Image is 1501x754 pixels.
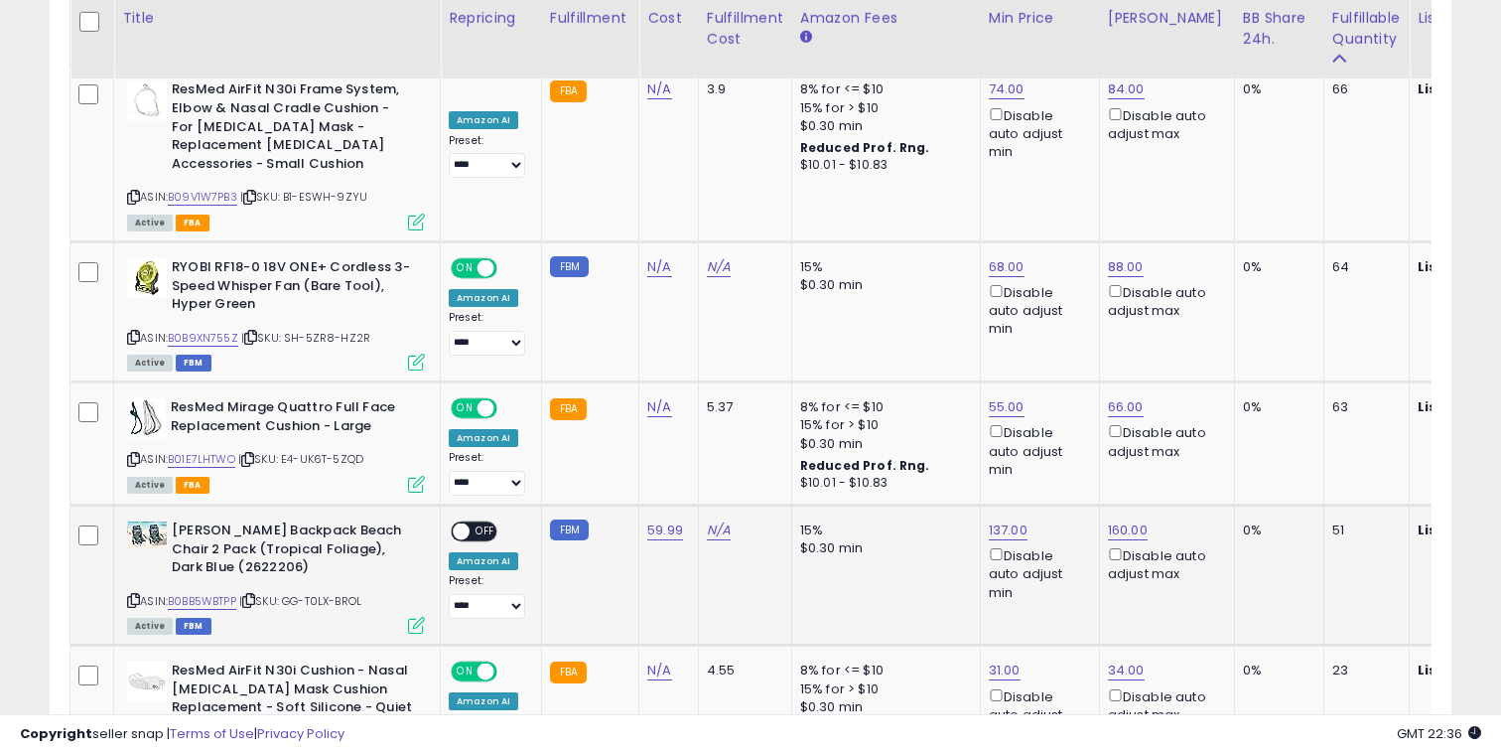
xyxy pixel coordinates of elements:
span: OFF [470,524,501,540]
strong: Copyright [20,724,92,743]
span: All listings currently available for purchase on Amazon [127,477,173,494]
b: Reduced Prof. Rng. [800,139,930,156]
div: ASIN: [127,398,425,491]
img: 21z8Pbms0jL._SL40_.jpg [127,80,167,120]
div: Disable auto adjust min [989,685,1084,743]
small: FBM [550,256,589,277]
span: FBM [176,355,211,372]
div: 15% for > $10 [800,99,965,117]
a: N/A [707,257,731,277]
div: 15% [800,258,965,276]
span: FBA [176,477,209,494]
a: N/A [647,661,671,680]
div: ASIN: [127,522,425,632]
b: Reduced Prof. Rng. [800,457,930,474]
div: Fulfillment Cost [707,8,783,50]
div: $10.01 - $10.83 [800,475,965,492]
span: OFF [494,260,526,277]
a: 66.00 [1108,397,1144,417]
span: | SKU: GG-T0LX-BROL [239,593,361,609]
a: B0BB5WBTPP [168,593,236,610]
a: 34.00 [1108,661,1145,680]
a: 55.00 [989,397,1024,417]
div: Fulfillment [550,8,630,29]
a: N/A [647,257,671,277]
div: 23 [1332,662,1394,679]
span: All listings currently available for purchase on Amazon [127,215,173,231]
div: 5.37 [707,398,776,416]
a: 84.00 [1108,79,1145,99]
span: All listings currently available for purchase on Amazon [127,355,173,372]
div: Disable auto adjust max [1108,685,1219,724]
span: | SKU: E4-UK6T-5ZQD [238,451,363,467]
div: Amazon AI [449,429,518,447]
img: 31O9T3H2HOL._SL40_.jpg [127,662,167,701]
div: 8% for <= $10 [800,398,965,416]
div: [PERSON_NAME] [1108,8,1226,29]
div: 0% [1243,522,1308,539]
a: Privacy Policy [257,724,344,743]
span: ON [453,400,478,417]
div: ASIN: [127,80,425,227]
div: Preset: [449,311,526,356]
div: $0.30 min [800,276,965,294]
div: $0.30 min [800,435,965,453]
div: Disable auto adjust max [1108,544,1219,583]
a: 74.00 [989,79,1024,99]
div: Fulfillable Quantity [1332,8,1401,50]
a: B09V1W7PB3 [168,189,237,206]
span: ON [453,664,478,680]
small: FBA [550,80,587,102]
div: 0% [1243,662,1308,679]
div: Repricing [449,8,533,29]
div: Title [122,8,432,29]
a: 137.00 [989,521,1027,540]
div: Preset: [449,574,526,619]
div: Amazon AI [449,111,518,129]
div: Disable auto adjust min [989,421,1084,479]
a: N/A [707,521,731,540]
b: RYOBI RF18-0 18V ONE+ Cordless 3-Speed Whisper Fan (Bare Tool), Hyper Green [172,258,413,319]
div: Amazon Fees [800,8,972,29]
small: Amazon Fees. [800,29,812,47]
span: OFF [494,664,526,680]
div: Disable auto adjust min [989,281,1084,339]
small: FBM [550,520,589,540]
div: Disable auto adjust max [1108,104,1219,143]
div: Min Price [989,8,1091,29]
div: $0.30 min [800,117,965,135]
a: 88.00 [1108,257,1144,277]
div: 3.9 [707,80,776,98]
img: 41jrMQTywvL._SL40_.jpg [127,398,166,438]
div: 51 [1332,522,1394,539]
a: 31.00 [989,661,1021,680]
div: 0% [1243,398,1308,416]
div: seller snap | | [20,725,344,744]
div: Amazon AI [449,289,518,307]
div: Preset: [449,134,526,179]
div: ASIN: [127,258,425,369]
div: 8% for <= $10 [800,662,965,679]
div: BB Share 24h. [1243,8,1315,50]
span: FBA [176,215,209,231]
div: 0% [1243,258,1308,276]
div: Amazon AI [449,552,518,570]
small: FBA [550,398,587,420]
a: 68.00 [989,257,1024,277]
div: 66 [1332,80,1394,98]
div: Preset: [449,451,526,496]
div: 4.55 [707,662,776,679]
div: Cost [647,8,690,29]
span: | SKU: B1-ESWH-9ZYU [240,189,367,205]
span: ON [453,260,478,277]
div: 15% [800,522,965,539]
div: Disable auto adjust max [1108,421,1219,460]
span: All listings currently available for purchase on Amazon [127,618,173,635]
div: 64 [1332,258,1394,276]
div: 63 [1332,398,1394,416]
span: OFF [494,400,526,417]
a: 59.99 [647,521,683,540]
b: ResMed AirFit N30i Frame System, Elbow & Nasal Cradle Cushion - For [MEDICAL_DATA] Mask - Replace... [172,80,413,178]
div: Disable auto adjust min [989,104,1084,162]
a: N/A [647,79,671,99]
